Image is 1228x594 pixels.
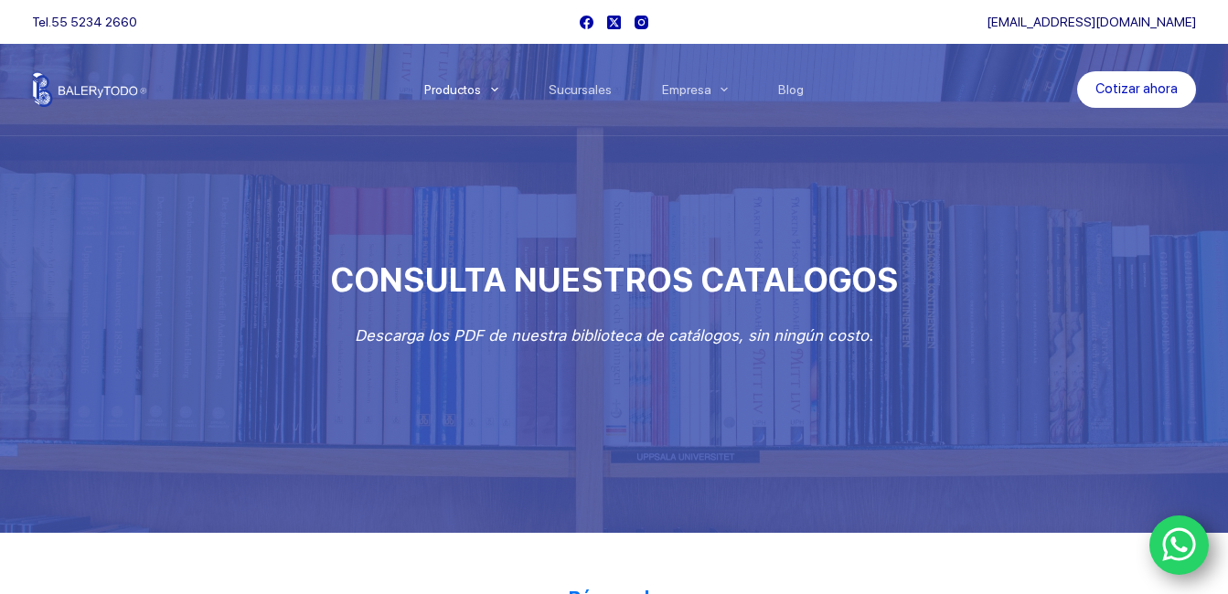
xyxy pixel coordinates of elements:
a: Instagram [635,16,648,29]
a: WhatsApp [1149,515,1210,576]
a: X (Twitter) [607,16,621,29]
a: 55 5234 2660 [51,15,137,29]
em: Descarga los PDF de nuestra biblioteca de catálogos, sin ningún costo. [355,326,873,345]
a: Cotizar ahora [1077,71,1196,108]
a: Facebook [580,16,593,29]
nav: Menu Principal [399,44,829,135]
img: Balerytodo [32,72,146,107]
span: CONSULTA NUESTROS CATALOGOS [330,260,898,300]
span: Tel. [32,15,137,29]
a: [EMAIL_ADDRESS][DOMAIN_NAME] [987,15,1196,29]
